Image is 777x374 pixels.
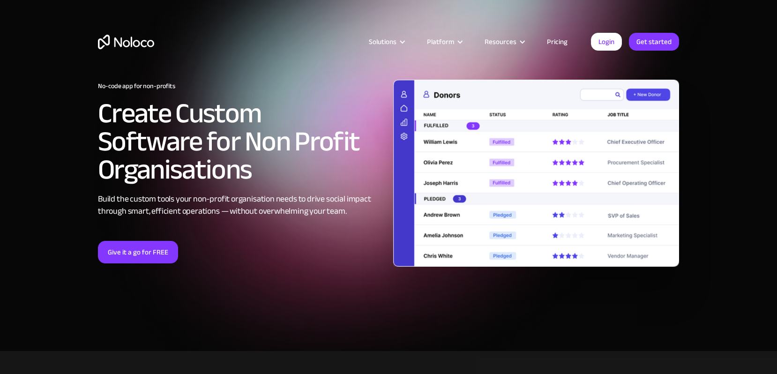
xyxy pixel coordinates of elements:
div: Resources [485,36,516,48]
div: Solutions [369,36,396,48]
div: Solutions [357,36,415,48]
a: Give it a go for FREE [98,241,178,263]
h2: Create Custom Software for Non Profit Organisations [98,99,384,184]
div: Platform [415,36,473,48]
div: Resources [473,36,535,48]
a: Pricing [535,36,579,48]
a: Login [591,33,622,51]
div: Build the custom tools your non-profit organisation needs to drive social impact through smart, e... [98,193,384,217]
a: home [98,35,154,49]
div: Platform [427,36,454,48]
a: Get started [629,33,679,51]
